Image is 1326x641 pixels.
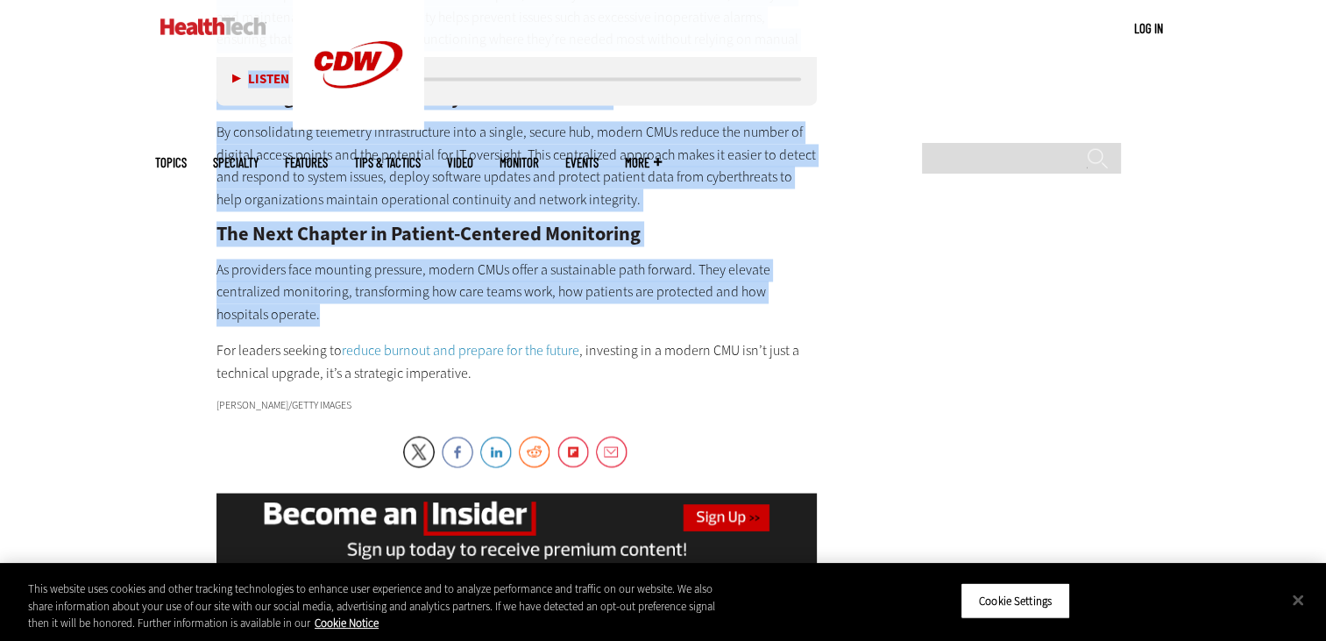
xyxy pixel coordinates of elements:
[285,156,328,169] a: Features
[293,116,424,134] a: CDW
[961,582,1070,619] button: Cookie Settings
[565,156,599,169] a: Events
[155,156,187,169] span: Topics
[28,580,729,632] div: This website uses cookies and other tracking technologies to enhance user experience and to analy...
[342,341,579,360] a: reduce burnout and prepare for the future
[1134,19,1163,38] div: User menu
[216,259,818,326] p: As providers face mounting pressure, modern CMUs offer a sustainable path forward. They elevate c...
[500,156,539,169] a: MonITor
[213,156,259,169] span: Specialty
[216,224,818,244] h2: The Next Chapter in Patient-Centered Monitoring
[354,156,421,169] a: Tips & Tactics
[160,18,266,35] img: Home
[447,156,473,169] a: Video
[216,339,818,384] p: For leaders seeking to , investing in a modern CMU isn’t just a technical upgrade, it’s a strateg...
[1279,580,1317,619] button: Close
[216,399,818,410] div: [PERSON_NAME]/Getty Images
[315,616,379,630] a: More information about your privacy
[625,156,662,169] span: More
[1134,20,1163,36] a: Log in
